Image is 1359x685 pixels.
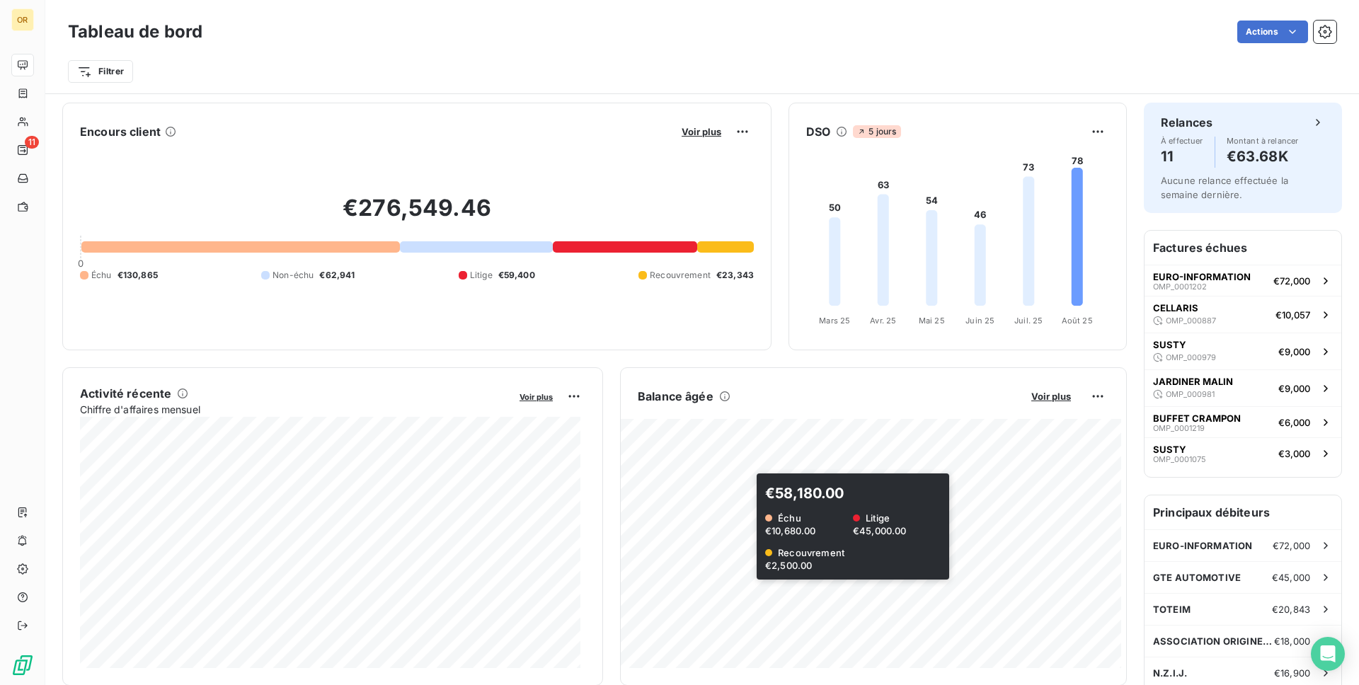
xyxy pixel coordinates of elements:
span: €16,900 [1274,667,1310,679]
h6: Encours client [80,123,161,140]
button: EURO-INFORMATIONOMP_0001202€72,000 [1145,265,1341,296]
span: 11 [25,136,39,149]
span: ASSOCIATION ORIGINE FRANCE GARANTIE [1153,635,1274,647]
span: OMP_0001075 [1153,455,1206,464]
h6: Relances [1161,114,1212,131]
span: 0 [78,258,84,269]
img: Logo LeanPay [11,654,34,677]
span: €130,865 [117,269,158,282]
h6: Balance âgée [638,388,713,405]
span: OMP_000887 [1166,316,1216,325]
span: €72,000 [1273,275,1310,287]
tspan: Juil. 25 [1014,316,1043,326]
button: Actions [1237,21,1308,43]
tspan: Juin 25 [965,316,994,326]
span: Voir plus [682,126,721,137]
h6: Principaux débiteurs [1145,495,1341,529]
button: SUSTYOMP_000979€9,000 [1145,333,1341,369]
span: €45,000 [1272,572,1310,583]
span: €18,000 [1274,635,1310,647]
span: Voir plus [1031,391,1071,402]
span: EURO-INFORMATION [1153,540,1252,551]
span: Litige [470,269,493,282]
span: €3,000 [1278,448,1310,459]
div: Open Intercom Messenger [1311,637,1345,671]
span: €6,000 [1278,417,1310,428]
span: TOTEIM [1153,604,1191,615]
button: JARDINER MALINOMP_000981€9,000 [1145,369,1341,406]
span: €20,843 [1272,604,1310,615]
span: OMP_000981 [1166,390,1215,398]
span: €59,400 [498,269,535,282]
span: €10,057 [1275,309,1310,321]
span: BUFFET CRAMPON [1153,413,1241,424]
span: €72,000 [1273,540,1310,551]
h3: Tableau de bord [68,19,202,45]
span: Recouvrement [650,269,711,282]
span: €9,000 [1278,383,1310,394]
h6: Activité récente [80,385,171,402]
span: JARDINER MALIN [1153,376,1233,387]
button: BUFFET CRAMPONOMP_0001219€6,000 [1145,406,1341,437]
h6: DSO [806,123,830,140]
h6: Factures échues [1145,231,1341,265]
span: OMP_0001219 [1153,424,1205,432]
tspan: Mars 25 [819,316,850,326]
button: Filtrer [68,60,133,83]
h4: 11 [1161,145,1203,168]
span: GTE AUTOMOTIVE [1153,572,1241,583]
h2: €276,549.46 [80,194,754,236]
span: OMP_000979 [1166,353,1216,362]
tspan: Avr. 25 [870,316,896,326]
span: OMP_0001202 [1153,282,1207,291]
span: €23,343 [716,269,754,282]
span: EURO-INFORMATION [1153,271,1251,282]
tspan: Août 25 [1062,316,1093,326]
span: N.Z.I.J. [1153,667,1187,679]
span: €62,941 [319,269,355,282]
h4: €63.68K [1227,145,1299,168]
div: OR [11,8,34,31]
span: €9,000 [1278,346,1310,357]
button: Voir plus [515,390,557,403]
span: Non-échu [273,269,314,282]
span: À effectuer [1161,137,1203,145]
span: 5 jours [853,125,900,138]
span: Chiffre d'affaires mensuel [80,402,510,417]
button: Voir plus [677,125,726,138]
button: Voir plus [1027,390,1075,403]
a: 11 [11,139,33,161]
button: CELLARISOMP_000887€10,057 [1145,296,1341,333]
span: Échu [91,269,112,282]
span: Aucune relance effectuée la semaine dernière. [1161,175,1288,200]
span: SUSTY [1153,444,1186,455]
span: Montant à relancer [1227,137,1299,145]
span: SUSTY [1153,339,1186,350]
button: SUSTYOMP_0001075€3,000 [1145,437,1341,468]
tspan: Mai 25 [919,316,945,326]
span: CELLARIS [1153,302,1198,313]
span: Voir plus [520,392,553,402]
